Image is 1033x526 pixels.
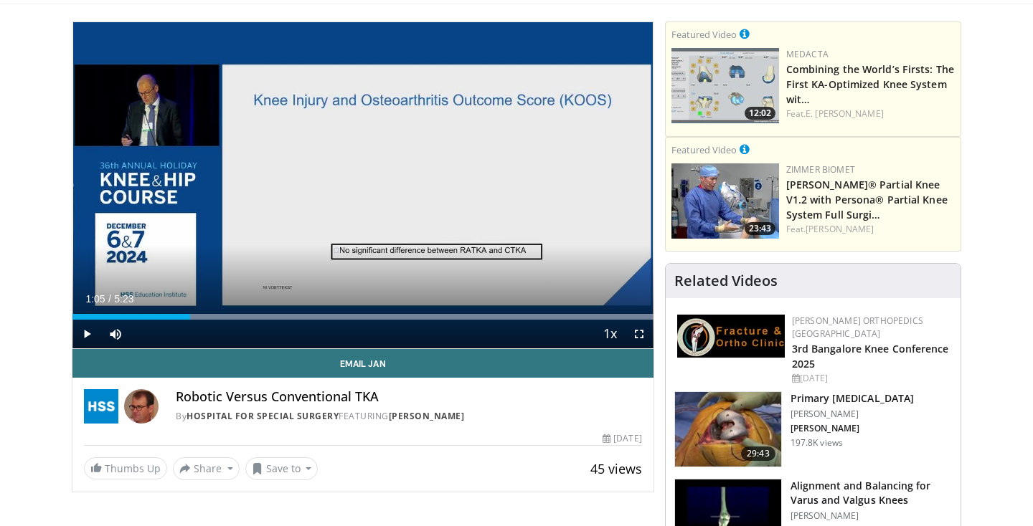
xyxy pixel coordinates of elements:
[671,163,779,239] a: 23:43
[671,48,779,123] img: aaf1b7f9-f888-4d9f-a252-3ca059a0bd02.150x105_q85_crop-smart_upscale.jpg
[72,314,654,320] div: Progress Bar
[741,446,775,461] span: 29:43
[173,457,240,480] button: Share
[114,293,133,305] span: 5:23
[596,320,625,348] button: Playback Rate
[791,423,914,434] p: [PERSON_NAME]
[625,320,654,348] button: Fullscreen
[108,293,111,305] span: /
[671,143,737,156] small: Featured Video
[72,349,654,378] a: Email Jan
[187,410,339,422] a: Hospital for Special Surgery
[786,223,955,236] div: Feat.
[786,163,855,176] a: Zimmer Biomet
[791,408,914,420] p: [PERSON_NAME]
[245,457,319,480] button: Save to
[389,410,465,422] a: [PERSON_NAME]
[590,460,642,477] span: 45 views
[745,107,775,120] span: 12:02
[675,392,781,467] img: 297061_3.png.150x105_q85_crop-smart_upscale.jpg
[72,22,654,349] video-js: Video Player
[84,457,167,479] a: Thumbs Up
[786,62,954,106] a: Combining the World’s Firsts: The First KA-Optimized Knee System wit…
[786,178,948,221] a: [PERSON_NAME]® Partial Knee V1.2 with Persona® Partial Knee System Full Surgi…
[792,372,949,385] div: [DATE]
[85,293,105,305] span: 1:05
[124,389,159,424] img: Avatar
[806,223,874,235] a: [PERSON_NAME]
[792,315,923,340] a: [PERSON_NAME] Orthopedics [GEOGRAPHIC_DATA]
[674,391,952,467] a: 29:43 Primary [MEDICAL_DATA] [PERSON_NAME] [PERSON_NAME] 197.8K views
[84,389,118,424] img: Hospital for Special Surgery
[176,389,642,405] h4: Robotic Versus Conventional TKA
[791,510,952,522] p: [PERSON_NAME]
[72,320,101,348] button: Play
[674,272,778,290] h4: Related Videos
[101,320,130,348] button: Mute
[791,437,843,449] p: 197.8K views
[176,410,642,423] div: By FEATURING
[786,107,955,120] div: Feat.
[792,342,949,370] a: 3rd Bangalore Knee Conference 2025
[671,48,779,123] a: 12:02
[806,107,884,120] a: E. [PERSON_NAME]
[791,391,914,406] h3: Primary [MEDICAL_DATA]
[671,163,779,239] img: 99b1778f-d2b2-419a-8659-7269f4b428ba.150x105_q85_crop-smart_upscale.jpg
[603,432,641,445] div: [DATE]
[671,28,737,41] small: Featured Video
[745,222,775,235] span: 23:43
[791,479,952,507] h3: Alignment and Balancing for Varus and Valgus Knees
[786,48,829,60] a: Medacta
[677,315,785,358] img: 1ab50d05-db0e-42c7-b700-94c6e0976be2.jpeg.150x105_q85_autocrop_double_scale_upscale_version-0.2.jpg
